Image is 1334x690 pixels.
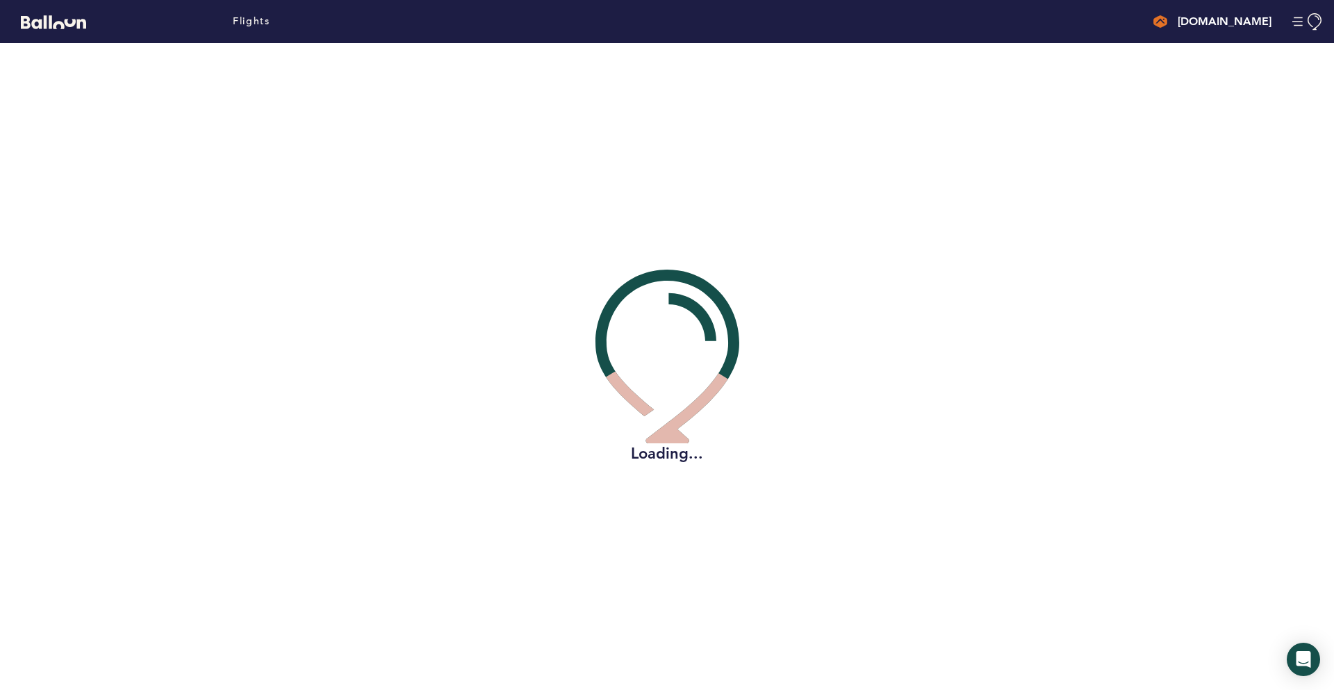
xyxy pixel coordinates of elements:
button: Manage Account [1292,13,1324,31]
h4: [DOMAIN_NAME] [1178,13,1271,30]
svg: Balloon [21,15,86,29]
a: Flights [233,14,270,29]
div: Open Intercom Messenger [1287,643,1320,676]
a: Balloon [10,14,86,28]
h2: Loading... [595,443,739,464]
